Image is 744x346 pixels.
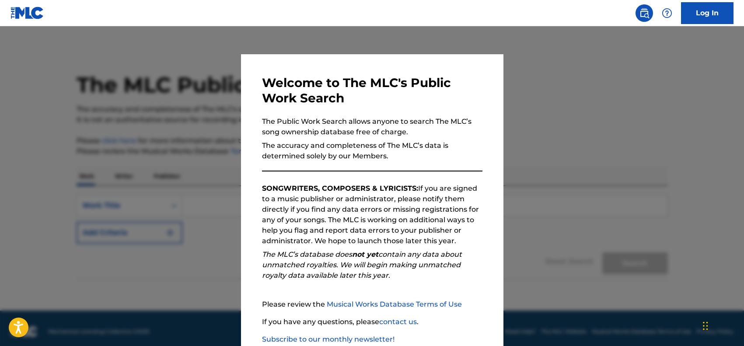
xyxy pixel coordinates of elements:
[703,313,708,339] div: Arrastrar
[639,8,650,18] img: search
[262,317,482,327] p: If you have any questions, please .
[262,335,395,343] a: Subscribe to our monthly newsletter!
[262,116,482,137] p: The Public Work Search allows anyone to search The MLC’s song ownership database free of charge.
[262,250,462,280] em: The MLC’s database does contain any data about unmatched royalties. We will begin making unmatche...
[658,4,676,22] div: Help
[681,2,734,24] a: Log In
[10,7,44,19] img: MLC Logo
[262,299,482,310] p: Please review the
[700,304,744,346] div: Widget de chat
[262,183,482,246] p: If you are signed to a music publisher or administrator, please notify them directly if you find ...
[262,140,482,161] p: The accuracy and completeness of The MLC’s data is determined solely by our Members.
[262,184,418,192] strong: SONGWRITERS, COMPOSERS & LYRICISTS:
[327,300,462,308] a: Musical Works Database Terms of Use
[379,318,417,326] a: contact us
[662,8,672,18] img: help
[700,304,744,346] iframe: Chat Widget
[636,4,653,22] a: Public Search
[262,75,482,106] h3: Welcome to The MLC's Public Work Search
[352,250,378,259] strong: not yet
